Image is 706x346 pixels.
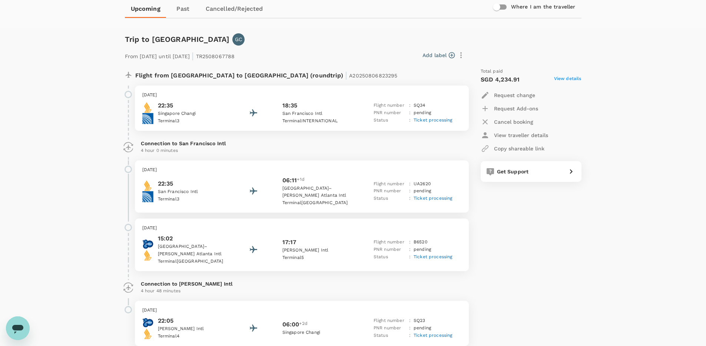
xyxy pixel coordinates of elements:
p: View traveller details [494,132,548,139]
p: PNR number [374,325,406,332]
p: Flight number [374,180,406,188]
img: jetBlue [142,239,153,250]
p: San Francisco Intl [282,110,349,117]
p: Terminal 5 [282,254,349,262]
p: San Francisco Intl [158,188,225,196]
p: 22:35 [158,101,225,110]
p: 4 hour 0 minutes [141,147,463,154]
iframe: Button to launch messaging window [6,316,30,340]
p: 15:02 [158,234,225,243]
p: pending [414,187,431,195]
img: Singapore Airlines [142,102,153,113]
p: Terminal [GEOGRAPHIC_DATA] [158,258,225,265]
p: 06:11 [282,176,297,185]
img: Singapore Airlines [142,328,153,339]
p: : [409,187,411,195]
p: PNR number [374,187,406,195]
p: : [409,195,411,202]
p: [PERSON_NAME] Intl [282,247,349,254]
p: Copy shareable link [494,145,544,152]
p: Connection to [PERSON_NAME] Intl [141,280,463,287]
img: Singapore Airlines [142,180,153,191]
p: : [409,253,411,261]
p: [DATE] [142,224,461,232]
p: B6 520 [414,239,427,246]
p: Status [374,332,406,339]
span: Get Support [497,169,529,174]
img: United Airlines [142,113,153,124]
button: Copy shareable link [481,142,544,155]
p: : [409,109,411,117]
p: : [409,239,411,246]
p: pending [414,325,431,332]
p: Singapore Changi [158,110,225,117]
h6: Trip to [GEOGRAPHIC_DATA] [125,33,230,45]
p: Status [374,117,406,124]
p: Flight number [374,102,406,109]
p: 22:05 [158,316,225,325]
p: : [409,325,411,332]
p: [DATE] [142,307,461,314]
p: : [409,317,411,325]
span: Ticket processing [414,254,453,259]
p: 17:17 [282,238,296,247]
p: Terminal 4 [158,333,225,340]
img: Singapore Airlines [142,250,153,261]
span: | [192,51,194,61]
img: United Airlines [142,191,153,202]
img: jetBlue [142,317,153,328]
p: [PERSON_NAME] Intl [158,325,225,333]
p: Terminal 3 [158,196,225,203]
p: SGD 4,234.91 [481,75,520,84]
p: Terminal 3 [158,117,225,125]
p: : [409,117,411,124]
p: Request change [494,92,535,99]
p: Terminal INTERNATIONAL [282,117,349,125]
span: Ticket processing [414,117,453,123]
button: Request change [481,89,535,102]
button: View traveller details [481,129,548,142]
h6: Where I am the traveller [511,3,576,11]
p: pending [414,246,431,253]
p: : [409,332,411,339]
p: Singapore Changi [282,329,349,336]
p: : [409,102,411,109]
p: SQ 23 [414,317,425,325]
p: GC [235,36,242,43]
span: Ticket processing [414,333,453,338]
span: A20250806823295 [349,73,397,79]
p: : [409,180,411,188]
p: Flight number [374,239,406,246]
p: [DATE] [142,92,461,99]
p: PNR number [374,109,406,117]
p: Connection to San Francisco Intl [141,140,463,147]
span: | [345,70,347,80]
button: Cancel booking [481,115,533,129]
p: 06:00 [282,320,299,329]
p: Terminal [GEOGRAPHIC_DATA] [282,199,349,207]
p: : [409,246,411,253]
span: View details [554,75,581,84]
p: 22:35 [158,179,225,188]
p: 4 hour 48 minutes [141,287,463,295]
span: Total paid [481,68,503,75]
p: [GEOGRAPHIC_DATA]–[PERSON_NAME] Atlanta Intl [282,185,349,200]
span: Ticket processing [414,196,453,201]
button: Request Add-ons [481,102,538,115]
p: SQ 34 [414,102,425,109]
p: [GEOGRAPHIC_DATA]–[PERSON_NAME] Atlanta Intl [158,243,225,258]
p: Flight number [374,317,406,325]
p: UA 2620 [414,180,431,188]
p: Request Add-ons [494,105,538,112]
p: Status [374,195,406,202]
p: 18:35 [282,101,298,110]
p: [DATE] [142,166,461,174]
p: pending [414,109,431,117]
span: +2d [299,320,307,329]
p: Status [374,253,406,261]
p: From [DATE] until [DATE] TR2508067788 [125,49,235,62]
p: PNR number [374,246,406,253]
span: +1d [297,176,304,185]
p: Cancel booking [494,118,533,126]
p: Flight from [GEOGRAPHIC_DATA] to [GEOGRAPHIC_DATA] (roundtrip) [135,68,398,81]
